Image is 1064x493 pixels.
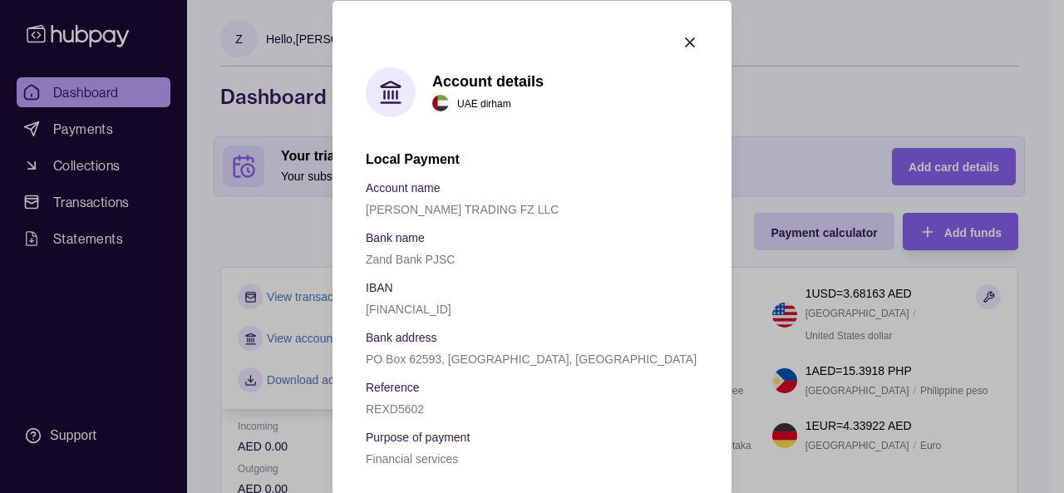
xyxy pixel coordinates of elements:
p: Reference [366,380,420,393]
img: ae [432,95,449,111]
p: Purpose of payment [366,430,470,443]
p: UAE dirham [457,94,511,112]
p: Bank name [366,230,425,244]
h1: Account details [432,71,544,90]
p: Bank address [366,330,437,343]
p: Account name [366,180,441,194]
p: PO Box 62593, [GEOGRAPHIC_DATA], [GEOGRAPHIC_DATA] [366,352,697,365]
h2: Local Payment [366,150,698,168]
p: [PERSON_NAME] TRADING FZ LLC [366,202,559,215]
p: [FINANCIAL_ID] [366,302,451,315]
p: Zand Bank PJSC [366,252,455,265]
p: Financial services [366,451,458,465]
p: REXD5602 [366,402,424,415]
p: IBAN [366,280,393,293]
